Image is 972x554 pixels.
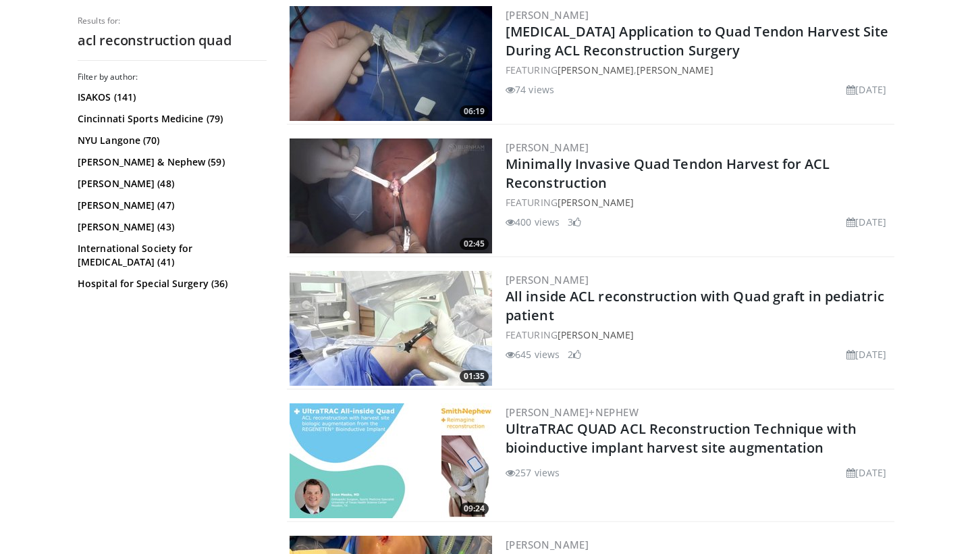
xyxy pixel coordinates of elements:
a: Cincinnati Sports Medicine (79) [78,112,263,126]
li: 3 [568,215,581,229]
div: FEATURING [506,328,892,342]
img: 2a7f4bdd-8c42-48c0-919e-50940e1c2f73.300x170_q85_crop-smart_upscale.jpg [290,403,492,518]
li: [DATE] [846,82,886,97]
a: [PERSON_NAME] [558,64,634,76]
p: Results for: [78,16,267,26]
a: Hospital for Special Surgery (36) [78,277,263,291]
a: [PERSON_NAME] [637,64,713,76]
img: 137f2d6b-da89-4a84-be81-d80563d2d302.300x170_q85_crop-smart_upscale.jpg [290,138,492,253]
div: FEATURING [506,195,892,209]
a: 01:35 [290,271,492,386]
span: 01:35 [460,370,489,382]
li: [DATE] [846,465,886,480]
a: [PERSON_NAME] [506,538,589,551]
li: 257 views [506,465,560,480]
a: [PERSON_NAME] (43) [78,220,263,234]
a: [PERSON_NAME] (47) [78,199,263,212]
a: [PERSON_NAME] [558,328,634,341]
img: 6d3d0c34-260e-497a-a4df-cbf37e0a88d2.300x170_q85_crop-smart_upscale.jpg [290,6,492,121]
a: [PERSON_NAME] [506,273,589,286]
li: 400 views [506,215,560,229]
a: International Society for [MEDICAL_DATA] (41) [78,242,263,269]
a: [MEDICAL_DATA] Application to Quad Tendon Harvest Site During ACL Reconstruction Surgery [506,22,888,59]
li: [DATE] [846,347,886,361]
div: FEATURING , [506,63,892,77]
a: [PERSON_NAME] [506,141,589,154]
a: NYU Langone (70) [78,134,263,147]
span: 06:19 [460,105,489,118]
a: 02:45 [290,138,492,253]
a: [PERSON_NAME] & Nephew (59) [78,155,263,169]
li: [DATE] [846,215,886,229]
h3: Filter by author: [78,72,267,82]
a: All inside ACL reconstruction with Quad graft in pediatric patient [506,287,884,324]
a: 09:24 [290,403,492,518]
a: ISAKOS (141) [78,91,263,104]
li: 645 views [506,347,560,361]
a: UltraTRAC QUAD ACL Reconstruction Technique with bioinductive implant harvest site augmentation [506,420,857,457]
a: 06:19 [290,6,492,121]
a: [PERSON_NAME]+Nephew [506,405,639,419]
a: [PERSON_NAME] [506,8,589,22]
a: [PERSON_NAME] [558,196,634,209]
a: [PERSON_NAME] (48) [78,177,263,191]
li: 2 [568,347,581,361]
span: 09:24 [460,503,489,515]
h2: acl reconstruction quad [78,32,267,49]
a: Minimally Invasive Quad Tendon Harvest for ACL Reconstruction [506,155,830,192]
li: 74 views [506,82,554,97]
span: 02:45 [460,238,489,250]
img: 426acde8-f727-4a7a-920d-39c8797bca81.300x170_q85_crop-smart_upscale.jpg [290,271,492,386]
